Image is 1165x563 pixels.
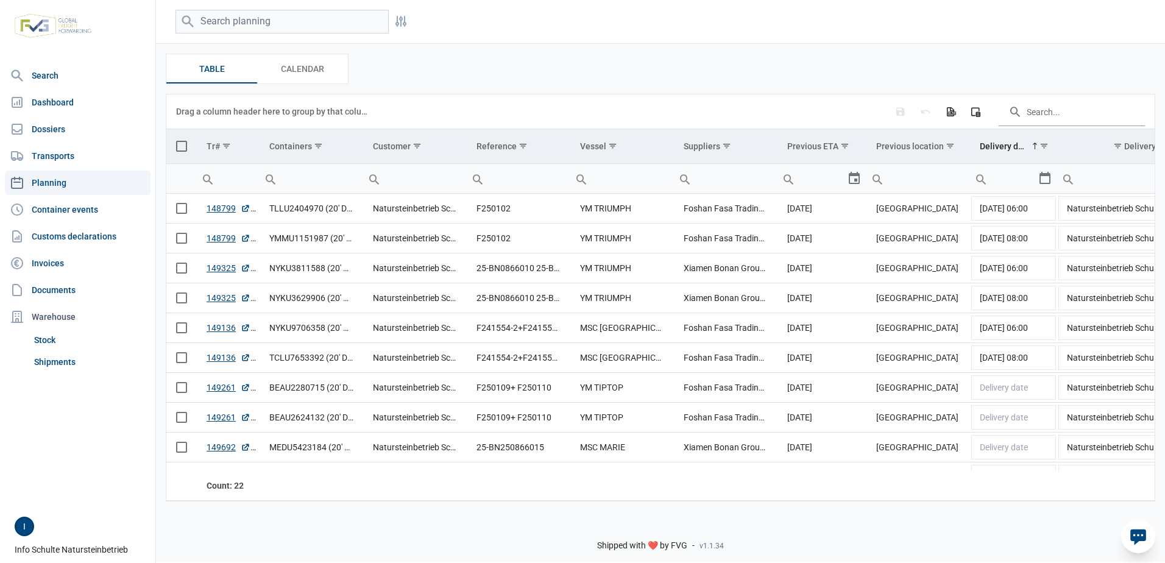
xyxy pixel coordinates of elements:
[570,433,674,462] td: MSC MARIE
[866,373,970,403] td: [GEOGRAPHIC_DATA]
[674,194,777,224] td: Foshan Fasa Trading Co., Ltd.
[847,164,862,193] div: Select
[363,224,467,253] td: Natursteinbetrieb Schulte GmbH
[1038,164,1052,193] div: Select
[570,224,674,253] td: YM TRIUMPH
[15,517,34,536] div: I
[980,383,1028,392] span: Delivery date
[674,164,777,194] td: Filter cell
[1113,141,1122,150] span: Show filter options for column 'Delivery location'
[777,313,866,343] td: [DATE]
[166,94,1155,501] div: Data grid with 22 rows and 11 columns
[674,462,777,492] td: Xiamen Bonan Group Co., Ltd.
[222,141,231,150] span: Show filter options for column 'Tr#'
[207,232,250,244] a: 148799
[597,540,687,551] span: Shipped with ❤️ by FVG
[777,224,866,253] td: [DATE]
[176,141,187,152] div: Select all
[197,164,260,194] td: Filter cell
[980,293,1028,303] span: [DATE] 08:00
[5,197,150,222] a: Container events
[281,62,324,76] span: Calendar
[363,164,467,193] input: Filter cell
[363,194,467,224] td: Natursteinbetrieb Schulte GmbH
[467,462,570,492] td: 25-BN250866015
[570,194,674,224] td: YM TRIUMPH
[1057,164,1079,193] div: Search box
[866,313,970,343] td: [GEOGRAPHIC_DATA]
[207,322,250,334] a: 149136
[866,433,970,462] td: [GEOGRAPHIC_DATA]
[999,97,1145,126] input: Search in the data grid
[467,253,570,283] td: 25-BN0866010 25-BN250866009
[260,433,363,462] td: MEDU5423184 (20' DV)
[840,141,849,150] span: Show filter options for column 'Previous ETA'
[980,263,1028,273] span: [DATE] 06:00
[260,373,363,403] td: BEAU2280715 (20' DV)
[260,462,363,492] td: MSMU2839839 (20' DV)
[684,141,720,151] div: Suppliers
[176,94,1145,129] div: Data grid toolbar
[970,164,1057,194] td: Filter cell
[946,141,955,150] span: Show filter options for column 'Previous location'
[197,164,219,193] div: Search box
[476,141,517,151] div: Reference
[674,373,777,403] td: Foshan Fasa Trading Co., Ltd.
[363,313,467,343] td: Natursteinbetrieb Schulte GmbH
[260,403,363,433] td: BEAU2624132 (20' DV)
[5,251,150,275] a: Invoices
[5,117,150,141] a: Dossiers
[260,129,363,164] td: Column Containers
[207,411,250,423] a: 149261
[363,164,467,194] td: Filter cell
[777,462,866,492] td: [DATE]
[570,313,674,343] td: MSC [GEOGRAPHIC_DATA]
[570,403,674,433] td: YM TIPTOP
[363,253,467,283] td: Natursteinbetrieb Schulte GmbH
[674,343,777,373] td: Foshan Fasa Trading Co., Ltd.
[570,164,674,194] td: Filter cell
[570,343,674,373] td: MSC [GEOGRAPHIC_DATA]
[176,382,187,393] div: Select row
[866,283,970,313] td: [GEOGRAPHIC_DATA]
[940,101,961,122] div: Export all data to Excel
[1039,141,1049,150] span: Show filter options for column 'Delivery date'
[876,141,944,151] div: Previous location
[777,164,799,193] div: Search box
[980,323,1028,333] span: [DATE] 06:00
[207,141,220,151] div: Tr#
[467,164,570,194] td: Filter cell
[260,224,363,253] td: YMMU1151987 (20' DV)
[866,164,970,194] td: Filter cell
[176,263,187,274] div: Select row
[980,353,1028,363] span: [DATE] 08:00
[980,233,1028,243] span: [DATE] 08:00
[467,343,570,373] td: F241554-2+F241553-3+F241555-3 & F250106-2+F241554-3
[207,480,250,492] div: Tr# Count: 22
[866,194,970,224] td: [GEOGRAPHIC_DATA]
[980,204,1028,213] span: [DATE] 06:00
[176,233,187,244] div: Select row
[207,202,250,214] a: 148799
[467,433,570,462] td: 25-BN250866015
[467,283,570,313] td: 25-BN0866010 25-BN250866009
[980,442,1028,452] span: Delivery date
[5,171,150,195] a: Planning
[866,403,970,433] td: [GEOGRAPHIC_DATA]
[777,373,866,403] td: [DATE]
[777,403,866,433] td: [DATE]
[314,141,323,150] span: Show filter options for column 'Containers'
[5,90,150,115] a: Dashboard
[570,283,674,313] td: YM TRIUMPH
[692,540,695,551] span: -
[866,343,970,373] td: [GEOGRAPHIC_DATA]
[570,164,592,193] div: Search box
[467,373,570,403] td: F250109+ F250110
[467,129,570,164] td: Column Reference
[207,352,250,364] a: 149136
[176,203,187,214] div: Select row
[15,517,148,556] div: Info Schulte Natursteinbetrieb
[777,129,866,164] td: Column Previous ETA
[777,433,866,462] td: [DATE]
[197,164,260,193] input: Filter cell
